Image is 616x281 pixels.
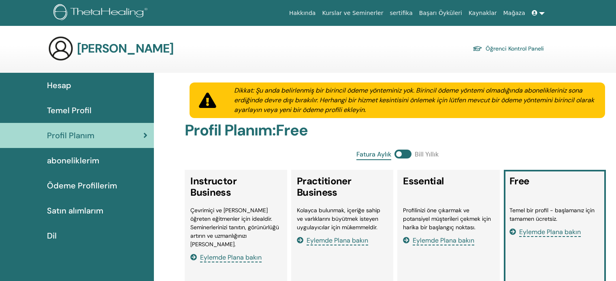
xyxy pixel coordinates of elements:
span: Dil [47,230,57,242]
a: Öğrenci Kontrol Paneli [473,43,544,54]
span: Eylemde Plana bakın [519,228,581,237]
span: Profil Planım [47,129,94,142]
li: Temel bir profil - başlamanız için tamamen ücretsiz. [509,206,601,223]
span: Hesap [47,79,71,91]
img: generic-user-icon.jpg [48,36,74,61]
a: Eylemde Plana bakın [403,236,474,245]
img: logo.png [53,4,150,22]
a: Eylemde Plana bakın [190,253,262,262]
div: Dikkat: Şu anda belirlenmiş bir birincil ödeme yönteminiz yok. Birincil ödeme yöntemi olmadığında... [224,86,605,115]
a: sertifika [386,6,416,21]
span: Fatura Aylık [356,150,391,160]
span: Eylemde Plana bakın [413,236,474,245]
a: Hakkında [286,6,319,21]
span: Temel Profil [47,104,92,116]
span: aboneliklerim [47,154,99,167]
span: Bill Yıllık [415,150,439,160]
h3: [PERSON_NAME] [77,41,174,56]
a: Kaynaklar [465,6,500,21]
li: Çevrimiçi ve [PERSON_NAME] öğreten eğitmenler için idealdir. Seminerlerinizi tanıtın, görünürlüğü... [190,206,281,249]
span: Satın alımlarım [47,205,103,217]
a: Kurslar ve Seminerler [319,6,386,21]
a: Eylemde Plana bakın [509,228,581,236]
span: Eylemde Plana bakın [307,236,368,245]
li: Kolayca bulunmak, içeriğe sahip ve varlıklarını büyütmek isteyen uygulayıcılar için mükemmeldir. [297,206,388,232]
span: Ödeme Profillerim [47,180,117,192]
img: graduation-cap.svg [473,45,482,52]
li: Profilinizi öne çıkarmak ve potansiyel müşterileri çekmek için harika bir başlangıç noktası. [403,206,494,232]
a: Eylemde Plana bakın [297,236,368,245]
h2: Profil Planım : Free [185,121,610,140]
a: Başarı Öyküleri [416,6,465,21]
a: Mağaza [500,6,528,21]
span: Eylemde Plana bakın [200,253,262,262]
